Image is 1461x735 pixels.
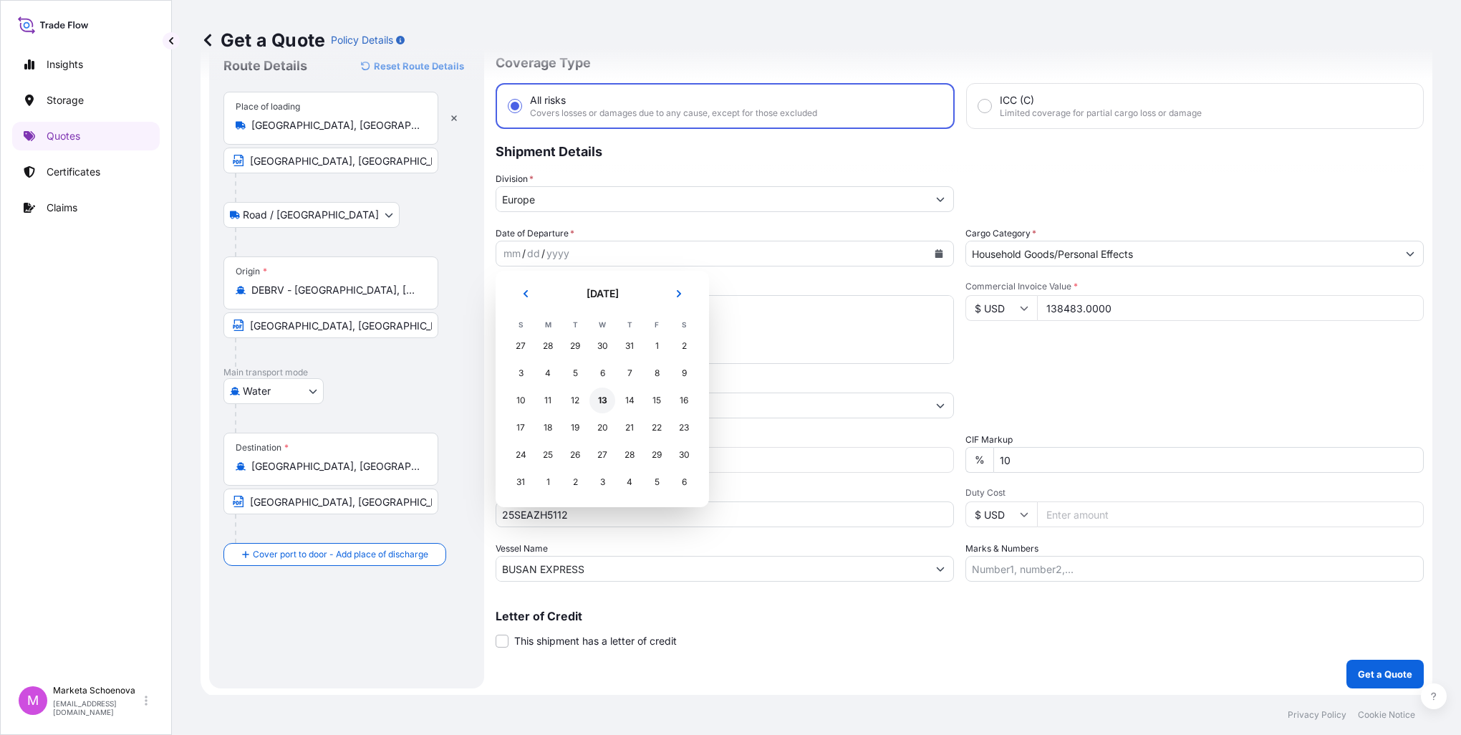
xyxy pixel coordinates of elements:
[508,469,534,495] div: Sunday, August 31, 2025
[617,415,642,441] div: Thursday, August 21, 2025
[507,317,698,496] table: August 2025
[671,415,697,441] div: Saturday, August 23, 2025
[589,442,615,468] div: Wednesday, August 27, 2025
[507,317,534,332] th: S
[331,33,393,47] p: Policy Details
[663,282,695,305] button: Next
[644,360,670,386] div: Friday, August 8, 2025
[671,360,697,386] div: Saturday, August 9, 2025
[562,469,588,495] div: Tuesday, September 2, 2025
[617,469,642,495] div: Thursday, September 4, 2025
[496,271,709,507] section: Calendar
[644,415,670,441] div: Friday, August 22, 2025
[589,333,615,359] div: Wednesday, July 30, 2025
[644,442,670,468] div: Friday, August 29, 2025
[644,333,670,359] div: Friday, August 1, 2025
[589,388,615,413] div: Today, Wednesday, August 13, 2025
[589,317,616,332] th: W
[535,360,561,386] div: Monday, August 4, 2025
[562,360,588,386] div: Tuesday, August 5, 2025
[617,388,642,413] div: Thursday, August 14, 2025
[550,287,655,301] h2: [DATE]
[644,469,670,495] div: Friday, September 5, 2025
[534,317,561,332] th: M
[535,388,561,413] div: Monday, August 11, 2025
[508,360,534,386] div: Sunday, August 3, 2025
[616,317,643,332] th: T
[508,333,534,359] div: Sunday, July 27, 2025
[643,317,670,332] th: F
[561,317,589,332] th: T
[535,333,561,359] div: Monday, July 28, 2025
[671,388,697,413] div: Saturday, August 16, 2025
[589,360,615,386] div: Wednesday, August 6, 2025
[508,388,534,413] div: Sunday, August 10, 2025
[671,469,697,495] div: Saturday, September 6, 2025
[201,29,325,52] p: Get a Quote
[644,388,670,413] div: Friday, August 15, 2025
[617,333,642,359] div: Thursday, July 31, 2025
[562,415,588,441] div: Tuesday, August 19, 2025
[670,317,698,332] th: S
[617,442,642,468] div: Thursday, August 28, 2025
[508,442,534,468] div: Sunday, August 24, 2025
[589,415,615,441] div: Wednesday, August 20, 2025
[562,442,588,468] div: Tuesday, August 26, 2025
[507,282,698,496] div: August 2025
[535,469,561,495] div: Monday, September 1, 2025
[562,333,588,359] div: Tuesday, July 29, 2025
[535,442,561,468] div: Monday, August 25, 2025
[671,442,697,468] div: Saturday, August 30, 2025
[535,415,561,441] div: Monday, August 18, 2025
[671,333,697,359] div: Saturday, August 2, 2025
[496,129,1424,172] p: Shipment Details
[589,469,615,495] div: Wednesday, September 3, 2025
[617,360,642,386] div: Thursday, August 7, 2025
[562,388,588,413] div: Tuesday, August 12, 2025
[508,415,534,441] div: Sunday, August 17, 2025
[510,282,541,305] button: Previous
